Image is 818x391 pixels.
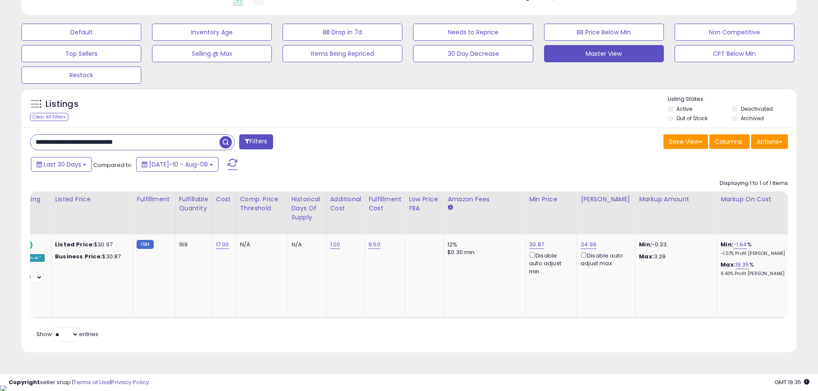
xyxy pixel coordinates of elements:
button: Columns [709,134,750,149]
a: Terms of Use [73,378,110,386]
div: Low Price FBA [409,195,440,213]
span: Columns [715,137,742,146]
div: Markup on Cost [721,195,795,204]
p: -1.07% Profit [PERSON_NAME] [721,251,792,257]
button: BB Price Below Min [544,24,664,41]
div: Cost [216,195,233,204]
a: 17.00 [216,240,229,249]
button: [DATE]-10 - Aug-08 [136,157,219,172]
div: 12% [447,241,519,249]
a: 34.99 [581,240,596,249]
button: Top Sellers [21,45,141,62]
label: Active [676,105,692,112]
button: BB Drop in 7d [283,24,402,41]
button: Needs to Reprice [413,24,533,41]
div: N/A [240,241,281,249]
div: N/A [292,241,320,249]
span: Last 30 Days [44,160,81,169]
button: Save View [663,134,708,149]
label: Deactivated [741,105,773,112]
button: Items Being Repriced [283,45,402,62]
div: Disable auto adjust max [581,251,629,267]
div: Additional Cost [330,195,362,213]
div: Fulfillment Cost [368,195,401,213]
p: 3.29 [639,253,710,261]
a: 19.35 [736,261,749,269]
div: Disable auto adjust min [529,251,570,276]
div: Clear All Filters [30,113,68,121]
div: Listed Price [55,195,129,204]
a: 1.00 [330,240,341,249]
button: 30 Day Decrease [413,45,533,62]
p: 9.40% Profit [PERSON_NAME] [721,271,792,277]
h5: Listings [46,98,79,110]
div: 169 [179,241,206,249]
div: $30.97 [55,241,126,249]
span: [DATE]-10 - Aug-08 [149,160,208,169]
div: Comp. Price Threshold [240,195,284,213]
th: The percentage added to the cost of goods (COGS) that forms the calculator for Min & Max prices. [717,191,799,234]
button: Restock [21,67,141,84]
strong: Max: [639,252,654,261]
span: Show: entries [36,330,98,338]
div: seller snap | | [9,379,149,387]
strong: Copyright [9,378,40,386]
small: FBM [137,240,153,249]
p: Listing States: [668,95,797,103]
small: Amazon Fees. [447,204,453,212]
a: 30.87 [529,240,544,249]
div: Displaying 1 to 1 of 1 items [720,179,788,188]
div: Amazon Fees [447,195,522,204]
div: [PERSON_NAME] [581,195,632,204]
div: % [721,261,792,277]
button: CPT Below Min [675,45,794,62]
div: Markup Amount [639,195,713,204]
button: Master View [544,45,664,62]
a: Privacy Policy [111,378,149,386]
button: Inventory Age [152,24,272,41]
b: Min: [721,240,733,249]
span: 2025-09-8 19:35 GMT [775,378,809,386]
div: $30.87 [55,253,126,261]
button: Default [21,24,141,41]
b: Listed Price: [55,240,94,249]
div: % [721,241,792,257]
button: Actions [751,134,788,149]
div: Repricing [12,195,48,204]
b: Business Price: [55,252,102,261]
span: Compared to: [93,161,133,169]
button: Filters [239,134,273,149]
span: OFF [31,242,45,249]
div: Fulfillable Quantity [179,195,209,213]
a: 9.50 [368,240,380,249]
label: Archived [741,115,764,122]
strong: Min: [639,240,652,249]
label: Out of Stock [676,115,708,122]
div: Min Price [529,195,573,204]
div: $0.30 min [447,249,519,256]
b: Max: [721,261,736,269]
button: Last 30 Days [31,157,92,172]
button: Selling @ Max [152,45,272,62]
p: -0.33 [639,241,710,249]
button: Non Competitive [675,24,794,41]
a: -1.94 [733,240,747,249]
div: Fulfillment [137,195,171,204]
div: Historical Days Of Supply [292,195,323,222]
